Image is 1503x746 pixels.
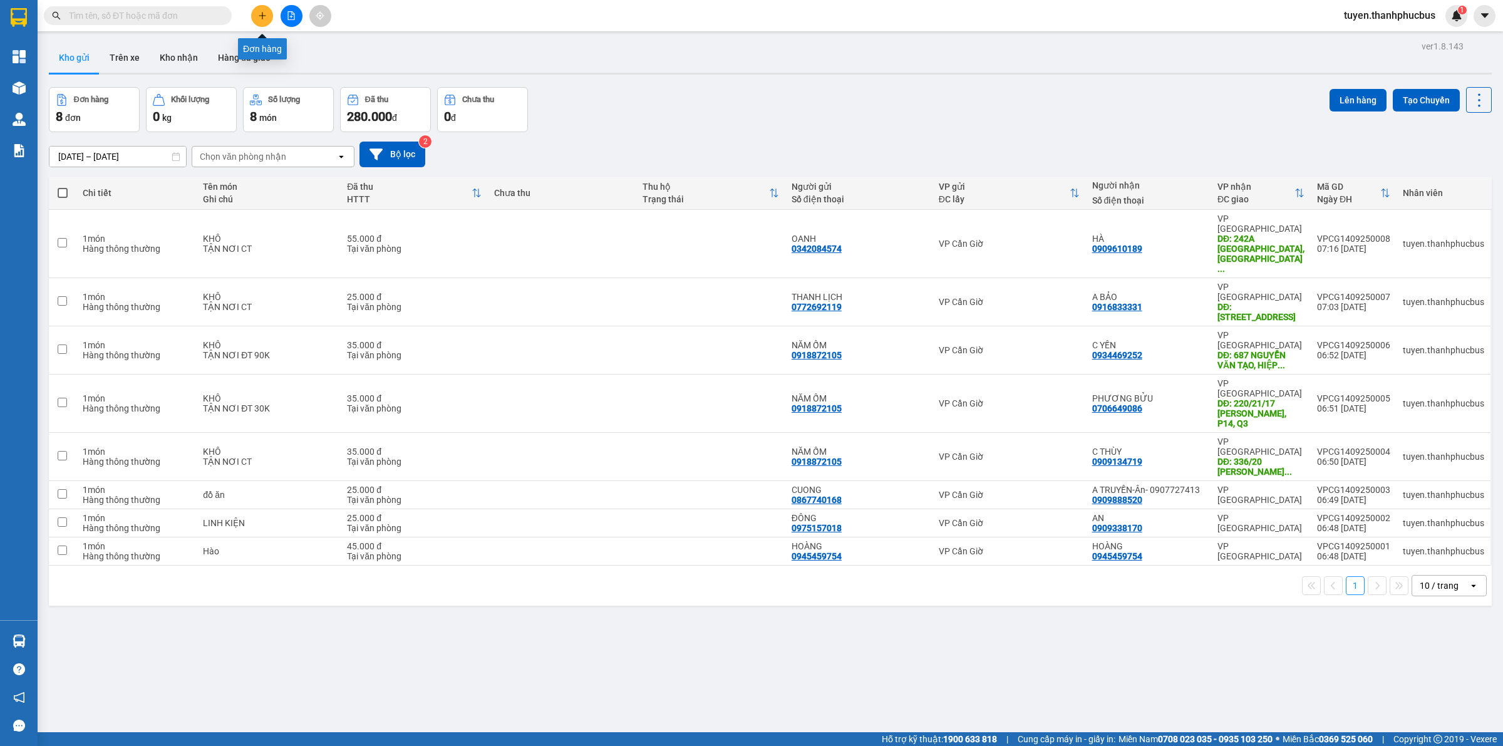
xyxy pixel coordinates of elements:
[1092,244,1142,254] div: 0909610189
[1158,734,1273,744] strong: 0708 023 035 - 0935 103 250
[16,16,78,78] img: logo.jpg
[1474,5,1495,27] button: caret-down
[1317,485,1390,495] div: VPCG1409250003
[932,177,1086,210] th: Toggle SortBy
[251,5,273,27] button: plus
[347,234,482,244] div: 55.000 đ
[347,244,482,254] div: Tại văn phòng
[939,490,1080,500] div: VP Cần Giờ
[250,109,257,124] span: 8
[1217,437,1304,457] div: VP [GEOGRAPHIC_DATA]
[13,144,26,157] img: solution-icon
[287,11,296,20] span: file-add
[1217,378,1304,398] div: VP [GEOGRAPHIC_DATA]
[1317,551,1390,561] div: 06:48 [DATE]
[1422,39,1464,53] div: ver 1.8.143
[1217,234,1304,274] div: DĐ: 242A BÌNH TRỊ ĐÔNG, BINH2TRI5 ĐÔNG, BÌNH TÂN
[1317,457,1390,467] div: 06:50 [DATE]
[1346,576,1365,595] button: 1
[1317,234,1390,244] div: VPCG1409250008
[1092,513,1205,523] div: AN
[1393,89,1460,111] button: Tạo Chuyến
[1092,234,1205,244] div: HÀ
[1403,345,1484,355] div: tuyen.thanhphucbus
[347,350,482,360] div: Tại văn phòng
[1403,188,1484,198] div: Nhân viên
[943,734,997,744] strong: 1900 633 818
[309,5,331,27] button: aim
[347,292,482,302] div: 25.000 đ
[13,81,26,95] img: warehouse-icon
[146,87,237,132] button: Khối lượng0kg
[49,43,100,73] button: Kho gửi
[162,113,172,123] span: kg
[792,457,842,467] div: 0918872105
[52,11,61,20] span: search
[792,513,926,523] div: ĐÔNG
[1092,340,1205,350] div: C YẾN
[100,43,150,73] button: Trên xe
[939,398,1080,408] div: VP Cần Giờ
[347,393,482,403] div: 35.000 đ
[1317,523,1390,533] div: 06:48 [DATE]
[83,495,191,505] div: Hàng thông thường
[939,345,1080,355] div: VP Cần Giờ
[1433,735,1442,743] span: copyright
[1018,732,1115,746] span: Cung cấp máy in - giấy in:
[437,87,528,132] button: Chưa thu0đ
[1469,581,1479,591] svg: open
[1217,194,1294,204] div: ĐC giao
[83,403,191,413] div: Hàng thông thường
[1451,10,1462,21] img: icon-new-feature
[1278,360,1285,370] span: ...
[1092,485,1205,495] div: A TRUYỀN-Ân- 0907727413
[792,523,842,533] div: 0975157018
[203,457,334,467] div: TẬN NƠI CT
[83,457,191,467] div: Hàng thông thường
[258,11,267,20] span: plus
[494,188,630,198] div: Chưa thu
[1217,214,1304,234] div: VP [GEOGRAPHIC_DATA]
[1092,302,1142,312] div: 0916833331
[347,513,482,523] div: 25.000 đ
[347,457,482,467] div: Tại văn phòng
[1217,330,1304,350] div: VP [GEOGRAPHIC_DATA]
[1403,518,1484,528] div: tuyen.thanhphucbus
[13,720,25,732] span: message
[203,292,334,302] div: KHÔ
[203,447,334,457] div: KHÔ
[1460,6,1464,14] span: 1
[1217,398,1304,428] div: DĐ: 220/21/17 LÊ VĂN SỸ, P14, Q3
[1217,264,1225,274] span: ...
[1319,734,1373,744] strong: 0369 525 060
[203,244,334,254] div: TẬN NƠI CT
[171,95,209,104] div: Khối lượng
[65,113,81,123] span: đơn
[1317,244,1390,254] div: 07:16 [DATE]
[636,177,785,210] th: Toggle SortBy
[1217,350,1304,370] div: DĐ: 687 NGUYỂN VĂN TẠO, HIỆP PHƯỚC, NHÀ BÈ
[83,234,191,244] div: 1 món
[1403,398,1484,408] div: tuyen.thanhphucbus
[347,182,472,192] div: Đã thu
[16,81,63,140] b: Thành Phúc Bus
[792,447,926,457] div: NĂM ỐM
[1458,6,1467,14] sup: 1
[83,292,191,302] div: 1 món
[1211,177,1311,210] th: Toggle SortBy
[340,87,431,132] button: Đã thu280.000đ
[1092,495,1142,505] div: 0909888520
[49,147,186,167] input: Select a date range.
[203,490,334,500] div: đồ ăn
[1317,541,1390,551] div: VPCG1409250001
[281,5,302,27] button: file-add
[451,113,456,123] span: đ
[1283,732,1373,746] span: Miền Bắc
[792,495,842,505] div: 0867740168
[792,182,926,192] div: Người gửi
[1403,546,1484,556] div: tuyen.thanhphucbus
[1317,393,1390,403] div: VPCG1409250005
[83,393,191,403] div: 1 món
[56,109,63,124] span: 8
[1382,732,1384,746] span: |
